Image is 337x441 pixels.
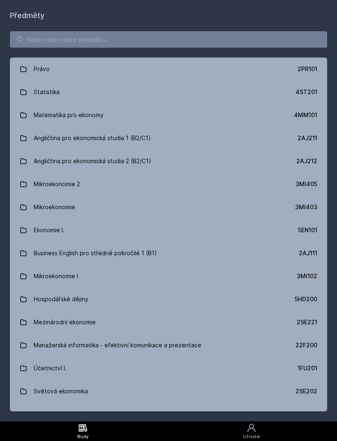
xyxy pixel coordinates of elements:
a: Mikroekonomie 2 3MI405 [10,173,327,196]
div: Statistika [34,84,60,100]
div: Mikroekonomie I [34,268,78,284]
div: Mezinárodní ekonomie [34,314,96,330]
a: Ekonomie II. 5EN411 [10,403,327,426]
h1: Předměty [10,10,327,21]
div: Matematika pro ekonomy [34,107,104,123]
div: Business English pro středně pokročilé 1 (B1) [34,245,157,261]
a: Statistika 4ST201 [10,81,327,104]
div: Mikroekonomie [34,199,75,215]
a: Business English pro středně pokročilé 1 (B1) 2AJ111 [10,242,327,265]
div: Manažerská informatika - efektivní komunikace a prezentace [34,337,201,353]
a: Angličtina pro ekonomická studia 1 (B2/C1) 2AJ211 [10,127,327,150]
div: Uživatel [243,434,260,440]
div: Ekonomie II. [34,406,66,423]
a: Mezinárodní ekonomie 2SE221 [10,311,327,334]
div: Hospodářské dějiny [34,291,88,307]
div: 5EN411 [298,410,317,418]
div: 3MI403 [295,203,317,211]
div: 2SE221 [297,318,317,326]
a: Matematika pro ekonomy 4MM101 [10,104,327,127]
div: 4ST201 [295,88,317,96]
div: Světová ekonomika [34,383,88,399]
div: 22F200 [295,341,317,349]
div: Angličtina pro ekonomická studia 1 (B2/C1) [34,130,151,146]
div: Účetnictví I. [34,360,67,376]
div: 2AJ211 [298,134,317,142]
div: Mikroekonomie 2 [34,176,80,192]
a: Účetnictví I. 1FU201 [10,357,327,380]
div: Study [77,434,89,440]
input: Název nebo ident předmětu… [10,31,327,48]
a: Právo 2PR101 [10,58,327,81]
div: 1FU201 [298,364,317,372]
a: Mikroekonomie 3MI403 [10,196,327,219]
div: 5HD200 [295,295,317,303]
div: Angličtina pro ekonomická studia 2 (B2/C1) [34,153,151,169]
div: Právo [34,61,50,77]
div: Ekonomie I. [34,222,65,238]
a: Angličtina pro ekonomická studia 2 (B2/C1) 2AJ212 [10,150,327,173]
div: 2AJ111 [299,249,317,257]
a: Ekonomie I. 5EN101 [10,219,327,242]
div: 2PR101 [298,65,317,73]
a: Hospodářské dějiny 5HD200 [10,288,327,311]
div: 3MI102 [297,272,317,280]
div: 2SE202 [295,387,317,395]
div: 5EN101 [298,226,317,234]
a: Manažerská informatika - efektivní komunikace a prezentace 22F200 [10,334,327,357]
div: 3MI405 [295,180,317,188]
div: 4MM101 [294,111,317,119]
a: Mikroekonomie I 3MI102 [10,265,327,288]
a: Světová ekonomika 2SE202 [10,380,327,403]
div: 2AJ212 [296,157,317,165]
